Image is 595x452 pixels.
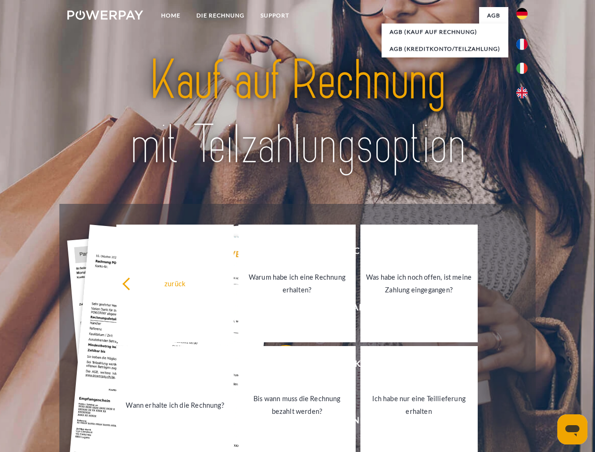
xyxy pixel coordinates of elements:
a: DIE RECHNUNG [188,7,253,24]
a: AGB (Kauf auf Rechnung) [382,24,508,40]
div: Was habe ich noch offen, ist meine Zahlung eingegangen? [366,271,472,296]
div: Ich habe nur eine Teillieferung erhalten [366,392,472,418]
img: it [516,63,528,74]
div: Warum habe ich eine Rechnung erhalten? [244,271,350,296]
div: Wann erhalte ich die Rechnung? [122,398,228,411]
a: AGB (Kreditkonto/Teilzahlung) [382,40,508,57]
img: title-powerpay_de.svg [90,45,505,180]
a: Was habe ich noch offen, ist meine Zahlung eingegangen? [360,225,478,342]
div: Bis wann muss die Rechnung bezahlt werden? [244,392,350,418]
div: zurück [122,277,228,290]
a: Home [153,7,188,24]
a: agb [479,7,508,24]
img: en [516,87,528,98]
img: de [516,8,528,19]
img: fr [516,39,528,50]
a: SUPPORT [253,7,297,24]
img: logo-powerpay-white.svg [67,10,143,20]
iframe: Schaltfläche zum Öffnen des Messaging-Fensters [557,414,587,444]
